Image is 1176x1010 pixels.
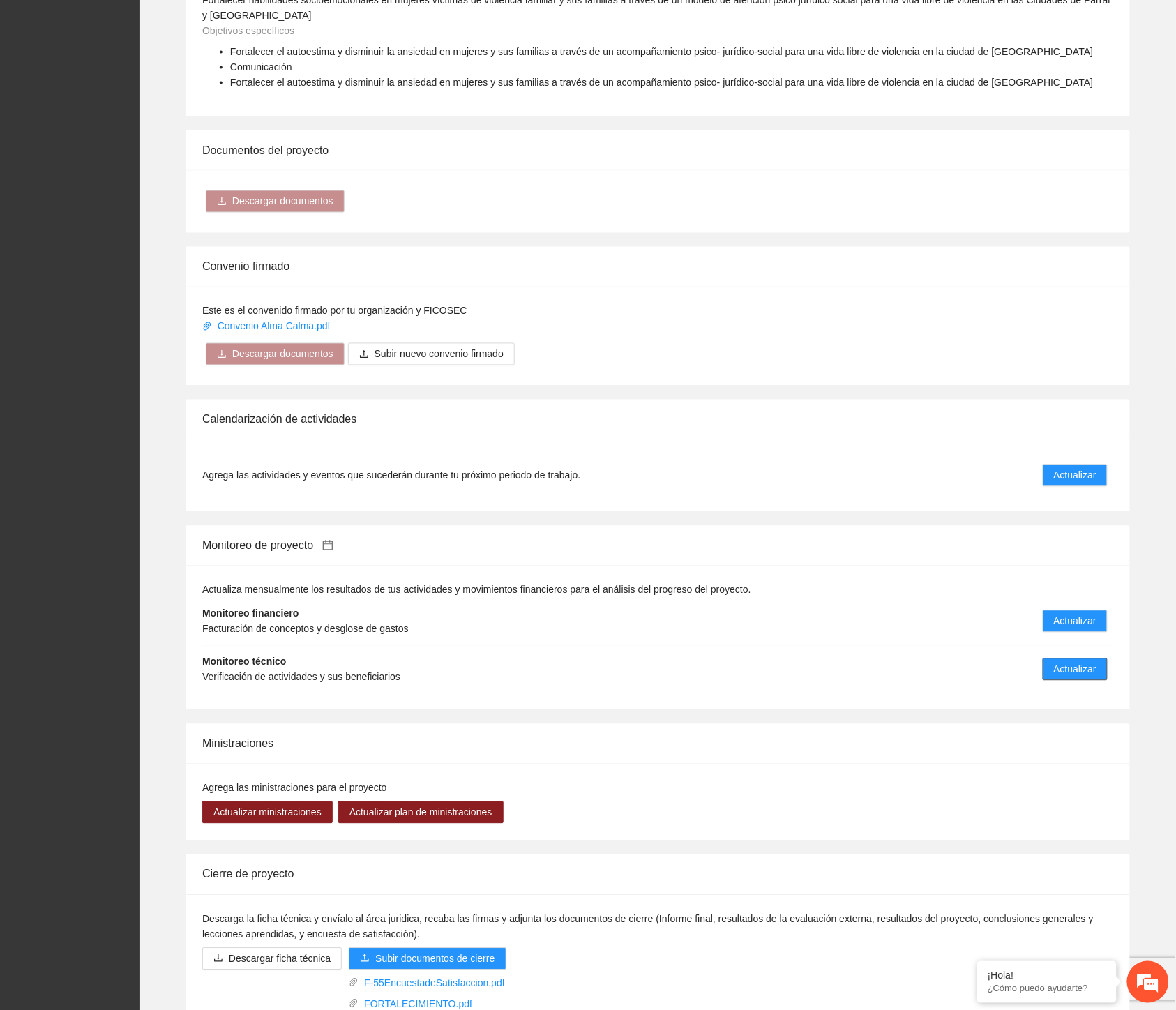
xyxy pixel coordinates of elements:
[1054,662,1096,677] span: Actualizar
[348,343,515,365] button: uploadSubir nuevo convenio firmado
[217,197,227,208] span: download
[229,7,262,40] div: Minimizar ventana de chat en vivo
[230,77,1094,88] span: Fortalecer el autoestima y disminuir la ansiedad en mujeres y sus familias a través de un acompañ...
[202,948,342,970] button: downloadDescargar ficha técnica
[338,807,504,818] a: Actualizar plan de ministraciones
[1054,614,1096,629] span: Actualizar
[338,801,504,824] button: Actualizar plan de ministraciones
[202,130,1113,170] div: Documentos del proyecto
[217,349,227,361] span: download
[359,349,369,361] span: upload
[202,585,751,596] span: Actualiza mensualmente los resultados de tus actividades y movimientos financieros para el anális...
[7,381,266,430] textarea: Escriba su mensaje y pulse “Intro”
[202,807,333,818] a: Actualizar ministraciones
[202,783,387,794] span: Agrega las ministraciones para el proyecto
[349,948,506,970] button: uploadSubir documentos de cierre
[202,25,294,36] span: Objetivos específicos
[322,540,333,551] span: calendar
[202,468,580,483] span: Agrega las actividades y eventos que sucederán durante tu próximo periodo de trabajo.
[202,321,333,332] a: Convenio Alma Calma.pdf
[359,976,564,991] a: F-55EncuestadeSatisfaccion.pdf
[1054,468,1096,483] span: Actualizar
[232,194,333,209] span: Descargar documentos
[375,347,504,362] span: Subir nuevo convenio firmado
[313,540,333,552] a: calendar
[202,306,467,317] span: Este es el convenido firmado por tu organización y FICOSEC
[202,724,1113,764] div: Ministraciones
[202,400,1113,439] div: Calendarización de actividades
[349,805,492,820] span: Actualizar plan de ministraciones
[230,61,292,73] span: Comunicación
[202,854,1113,894] div: Cierre de proyecto
[202,526,1113,566] div: Monitoreo de proyecto
[1043,465,1108,487] button: Actualizar
[213,954,223,965] span: download
[349,954,506,965] span: uploadSubir documentos de cierre
[202,914,1094,940] span: Descarga la ficha técnica y envíalo al área juridica, recaba las firmas y adjunta los documentos ...
[988,983,1106,994] p: ¿Cómo puedo ayudarte?
[1043,610,1108,633] button: Actualizar
[213,805,322,820] span: Actualizar ministraciones
[202,247,1113,287] div: Convenio firmado
[206,190,345,213] button: downloadDescargar documentos
[81,186,193,327] span: Estamos en línea.
[202,624,409,635] span: Facturación de conceptos y desglose de gastos
[202,322,212,331] span: paper-clip
[348,349,515,360] span: uploadSubir nuevo convenio firmado
[202,672,400,683] span: Verificación de actividades y sus beneficiarios
[202,954,342,965] a: downloadDescargar ficha técnica
[349,978,359,988] span: paper-clip
[230,46,1094,57] span: Fortalecer el autoestima y disminuir la ansiedad en mujeres y sus familias a través de un acompañ...
[988,970,1106,981] div: ¡Hola!
[73,71,234,89] div: Chatee con nosotros ahora
[202,656,287,668] strong: Monitoreo técnico
[229,951,331,967] span: Descargar ficha técnica
[202,801,333,824] button: Actualizar ministraciones
[349,999,359,1009] span: paper-clip
[206,343,345,365] button: downloadDescargar documentos
[202,608,299,619] strong: Monitoreo financiero
[1043,658,1108,681] button: Actualizar
[232,347,333,362] span: Descargar documentos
